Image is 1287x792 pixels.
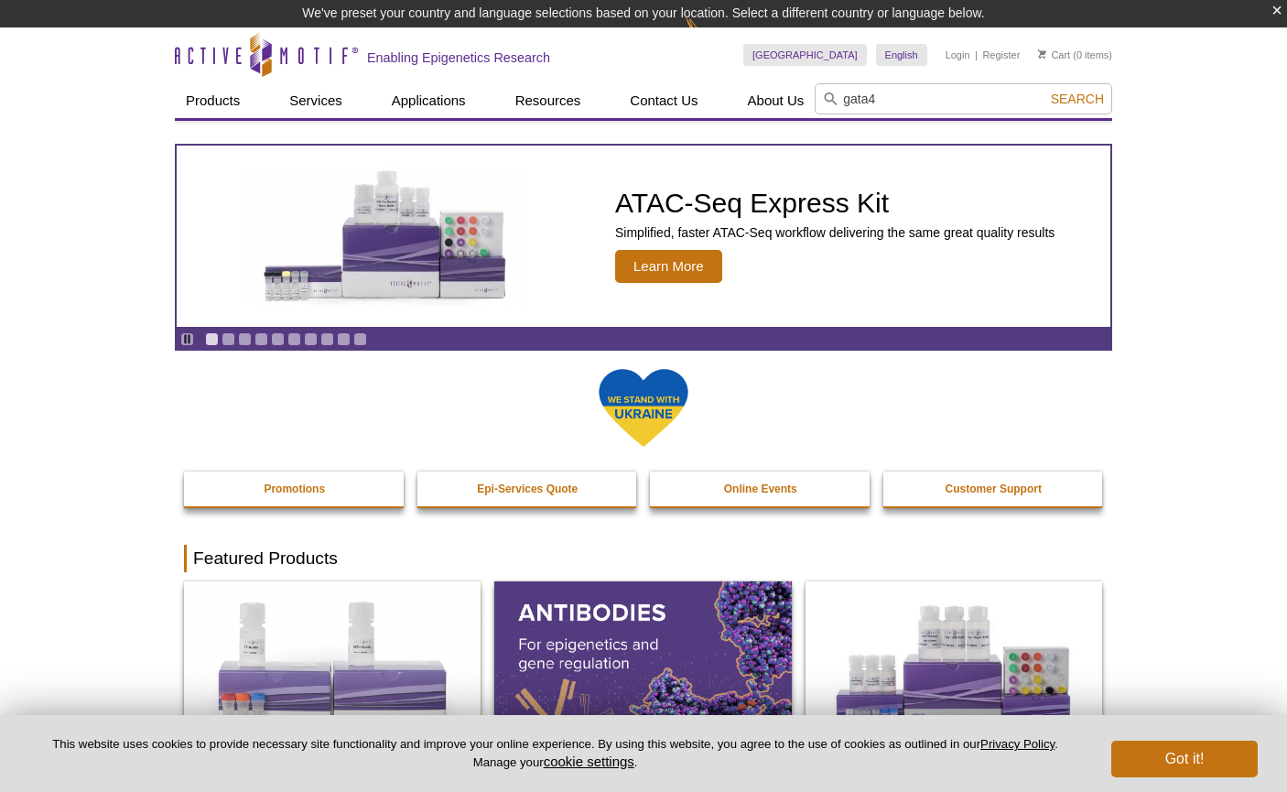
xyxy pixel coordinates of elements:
[598,367,689,449] img: We Stand With Ukraine
[806,581,1102,761] img: CUT&Tag-IT® Express Assay Kit
[1051,92,1104,106] span: Search
[1038,49,1070,61] a: Cart
[367,49,550,66] h2: Enabling Epigenetics Research
[1038,44,1112,66] li: (0 items)
[278,83,353,118] a: Services
[1111,741,1258,777] button: Got it!
[177,146,1110,327] article: ATAC-Seq Express Kit
[264,483,325,495] strong: Promotions
[381,83,477,118] a: Applications
[29,736,1081,771] p: This website uses cookies to provide necessary site functionality and improve your online experie...
[615,250,722,283] span: Learn More
[320,332,334,346] a: Go to slide 8
[353,332,367,346] a: Go to slide 10
[946,483,1042,495] strong: Customer Support
[724,483,797,495] strong: Online Events
[615,224,1054,241] p: Simplified, faster ATAC-Seq workflow delivering the same great quality results
[982,49,1020,61] a: Register
[337,332,351,346] a: Go to slide 9
[1038,49,1046,59] img: Your Cart
[238,332,252,346] a: Go to slide 3
[980,737,1054,751] a: Privacy Policy
[815,83,1112,114] input: Keyword, Cat. No.
[685,14,733,57] img: Change Here
[494,581,791,761] img: All Antibodies
[544,754,634,769] button: cookie settings
[184,581,481,761] img: DNA Library Prep Kit for Illumina
[477,483,578,495] strong: Epi-Services Quote
[236,167,538,306] img: ATAC-Seq Express Kit
[650,472,871,506] a: Online Events
[254,332,268,346] a: Go to slide 4
[205,332,219,346] a: Go to slide 1
[222,332,235,346] a: Go to slide 2
[287,332,301,346] a: Go to slide 6
[184,545,1103,572] h2: Featured Products
[876,44,927,66] a: English
[743,44,867,66] a: [GEOGRAPHIC_DATA]
[737,83,816,118] a: About Us
[619,83,708,118] a: Contact Us
[504,83,592,118] a: Resources
[175,83,251,118] a: Products
[615,190,1054,217] h2: ATAC-Seq Express Kit
[180,332,194,346] a: Toggle autoplay
[304,332,318,346] a: Go to slide 7
[946,49,970,61] a: Login
[177,146,1110,327] a: ATAC-Seq Express Kit ATAC-Seq Express Kit Simplified, faster ATAC-Seq workflow delivering the sam...
[883,472,1105,506] a: Customer Support
[184,472,406,506] a: Promotions
[271,332,285,346] a: Go to slide 5
[417,472,639,506] a: Epi-Services Quote
[1045,91,1109,107] button: Search
[975,44,978,66] li: |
